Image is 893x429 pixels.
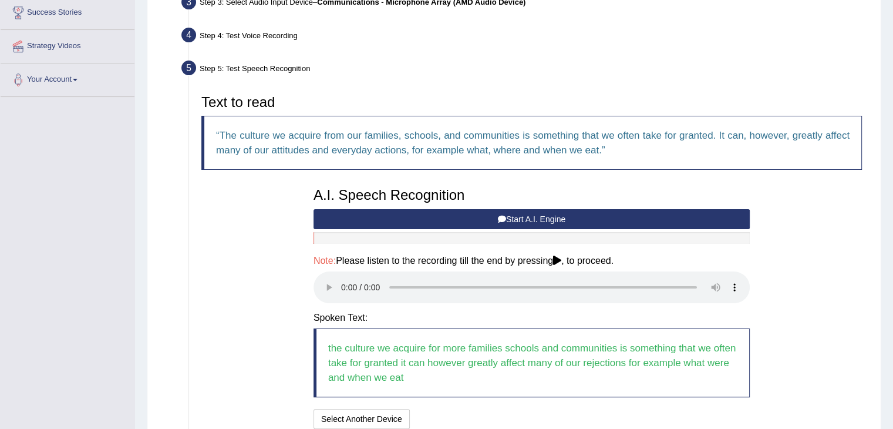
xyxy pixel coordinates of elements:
button: Select Another Device [314,409,410,429]
button: Start A.I. Engine [314,209,750,229]
span: Note: [314,256,336,266]
a: Your Account [1,63,134,93]
h4: Spoken Text: [314,313,750,323]
q: The culture we acquire from our families, schools, and communities is something that we often tak... [216,130,850,156]
h4: Please listen to the recording till the end by pressing , to proceed. [314,256,750,266]
div: Step 4: Test Voice Recording [176,24,875,50]
a: Strategy Videos [1,30,134,59]
h3: A.I. Speech Recognition [314,187,750,203]
div: Step 5: Test Speech Recognition [176,57,875,83]
h3: Text to read [201,95,862,110]
blockquote: the culture we acquire for more families schools and communities is something that we often take ... [314,329,750,397]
